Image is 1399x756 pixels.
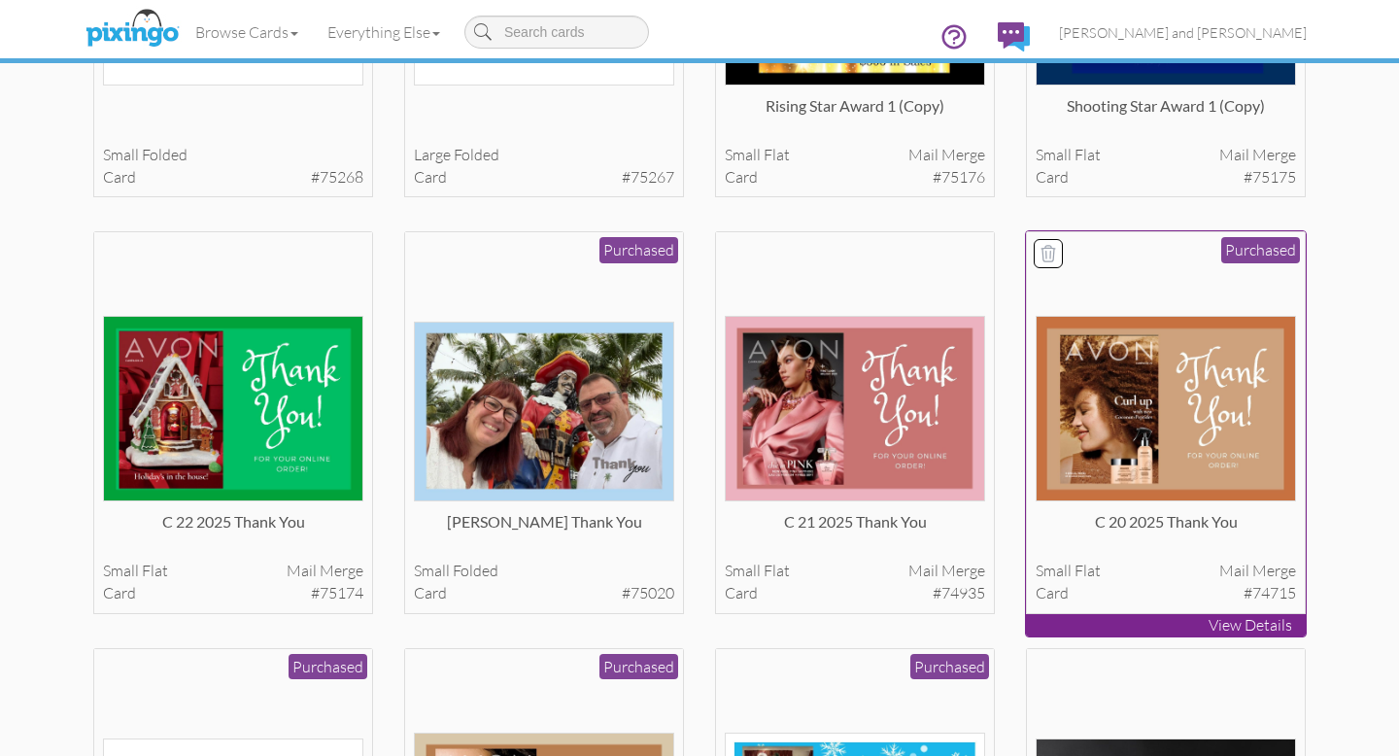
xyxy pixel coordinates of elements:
[908,144,985,166] span: Mail merge
[622,582,674,604] span: #75020
[414,166,675,189] div: card
[1036,511,1297,550] div: C 20 2025 Thank You
[1026,614,1306,636] p: View Details
[599,654,678,680] div: Purchased
[1075,561,1101,580] span: flat
[725,145,761,164] span: small
[725,166,986,189] div: card
[142,561,168,580] span: flat
[764,561,790,580] span: flat
[414,511,675,550] div: [PERSON_NAME] Thank You
[599,237,678,263] div: Purchased
[933,582,985,604] span: #74935
[103,145,139,164] span: small
[454,145,499,164] span: folded
[1044,8,1321,57] a: [PERSON_NAME] and [PERSON_NAME]
[1036,166,1297,189] div: card
[1059,24,1307,41] span: [PERSON_NAME] and [PERSON_NAME]
[1219,144,1296,166] span: Mail merge
[725,316,986,501] img: 135655-1-1757612910869-489fa28931b8b0ab-qa.jpg
[1244,582,1296,604] span: #74715
[1244,166,1296,189] span: #75175
[908,560,985,582] span: Mail merge
[998,22,1030,52] img: comments.svg
[1221,237,1300,263] div: Purchased
[910,654,989,680] div: Purchased
[103,582,364,604] div: card
[103,316,364,501] img: 136152-1-1758753674282-cefc162dcd6aa2af-qa.jpg
[289,654,367,680] div: Purchased
[725,582,986,604] div: card
[1036,561,1072,580] span: small
[1036,145,1072,164] span: small
[1075,145,1101,164] span: flat
[764,145,790,164] span: flat
[453,561,498,580] span: folded
[103,511,364,550] div: C 22 2025 Thank You
[181,8,313,56] a: Browse Cards
[464,16,649,49] input: Search cards
[287,560,363,582] span: Mail merge
[622,166,674,189] span: #75267
[81,5,184,53] img: pixingo logo
[414,145,451,164] span: large
[103,561,139,580] span: small
[933,166,985,189] span: #75176
[725,95,986,134] div: Rising Star Award 1 (copy)
[414,322,675,501] img: 135798-1-1757975419623-7610ed937aaf31f8-qa.jpg
[311,582,363,604] span: #75174
[1036,582,1297,604] div: card
[1036,95,1297,134] div: Shooting Star Award 1 (copy)
[725,511,986,550] div: C 21 2025 Thank You
[103,166,364,189] div: card
[725,561,761,580] span: small
[414,582,675,604] div: card
[311,166,363,189] span: #75268
[313,8,455,56] a: Everything Else
[1036,316,1297,501] img: 135107-1-1756342995282-319e712e7bc9c8de-qa.jpg
[142,145,188,164] span: folded
[1219,560,1296,582] span: Mail merge
[414,561,450,580] span: small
